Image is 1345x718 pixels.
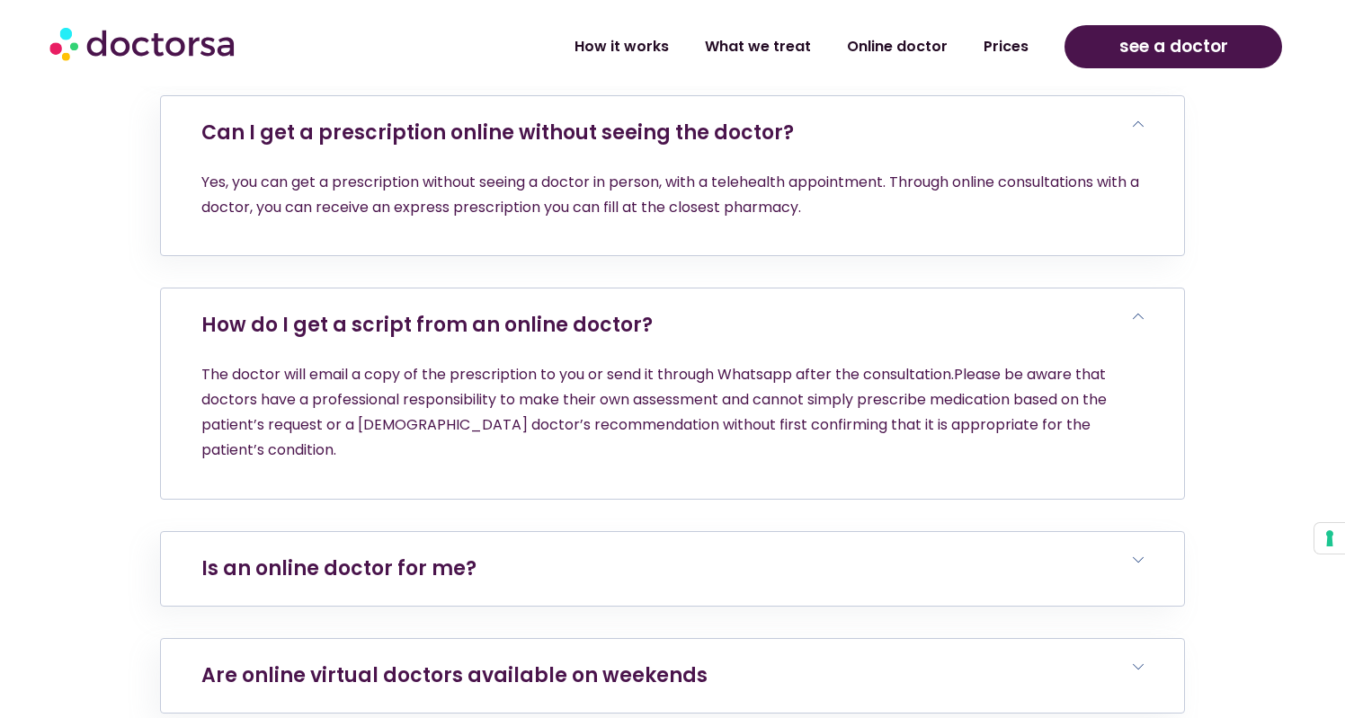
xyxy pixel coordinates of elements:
[161,532,1184,606] h6: Is an online doctor for me?
[201,170,1144,220] p: Yes, you can get a prescription without seeing a doctor in person, with a telehealth appointment....
[201,311,653,339] a: How do I get a script from an online doctor?
[161,288,1184,362] h6: How do I get a script from an online doctor?
[829,26,966,67] a: Online doctor
[966,26,1047,67] a: Prices
[1119,32,1228,61] span: see a doctor
[161,96,1184,170] h6: Can I get a prescription online without seeing the doctor?
[161,639,1184,713] h6: Are online virtual doctors available on weekends
[355,26,1047,67] nav: Menu
[201,661,708,689] a: Are online virtual doctors available on weekends
[687,26,829,67] a: What we treat
[1064,25,1282,68] a: see a doctor
[161,170,1184,255] div: Can I get a prescription online without seeing the doctor?
[201,119,794,146] a: Can I get a prescription online without seeing the doctor?
[201,362,1144,463] p: The doctor will email a copy of the prescription to you or send it through Whatsapp after the con...
[557,26,687,67] a: How it works
[1314,523,1345,554] button: Your consent preferences for tracking technologies
[201,554,477,582] a: Is an online doctor for me?
[161,362,1184,498] div: How do I get a script from an online doctor?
